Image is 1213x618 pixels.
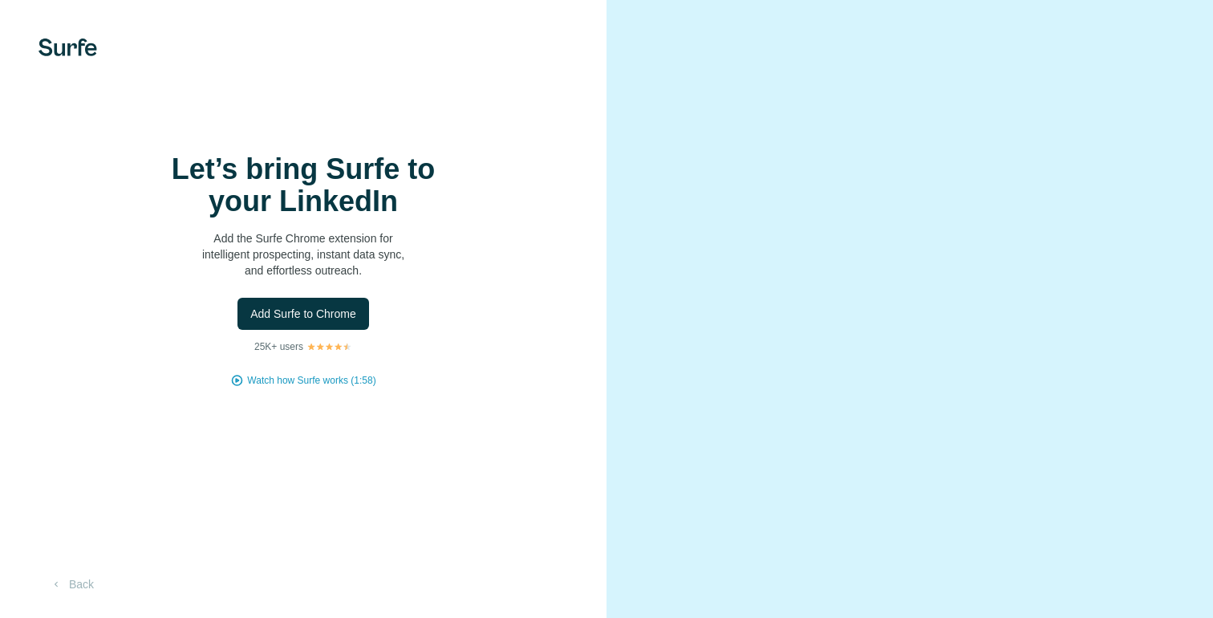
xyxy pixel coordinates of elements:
img: Rating Stars [306,342,352,352]
img: Surfe's logo [39,39,97,56]
span: Add Surfe to Chrome [250,306,356,322]
p: Add the Surfe Chrome extension for intelligent prospecting, instant data sync, and effortless out... [143,230,464,279]
h1: Let’s bring Surfe to your LinkedIn [143,153,464,218]
button: Watch how Surfe works (1:58) [247,373,375,388]
button: Back [39,570,105,599]
button: Add Surfe to Chrome [237,298,369,330]
p: 25K+ users [254,339,303,354]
